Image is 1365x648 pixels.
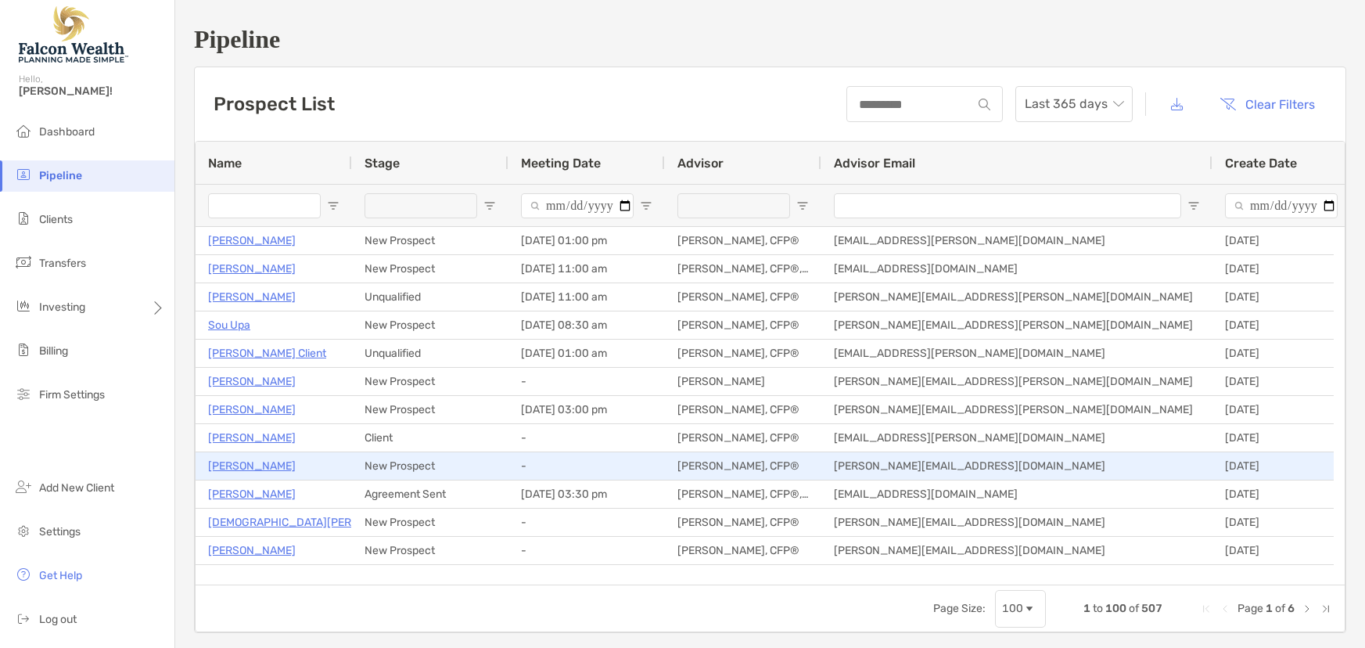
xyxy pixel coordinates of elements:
span: Page [1237,602,1263,615]
img: dashboard icon [14,121,33,140]
a: [PERSON_NAME] [208,484,296,504]
div: - [508,368,665,395]
h1: Pipeline [194,25,1346,54]
div: Page Size [995,590,1046,628]
button: Open Filter Menu [640,200,652,212]
div: [PERSON_NAME], CFP® [665,311,821,339]
div: [DATE] 01:00 pm [508,227,665,254]
a: [PERSON_NAME] [208,541,296,560]
div: [PERSON_NAME][EMAIL_ADDRESS][DOMAIN_NAME] [821,452,1212,480]
div: Unqualified [352,283,508,311]
div: - [508,452,665,480]
span: Investing [39,301,85,314]
div: [PERSON_NAME][EMAIL_ADDRESS][PERSON_NAME][DOMAIN_NAME] [821,283,1212,311]
div: [DATE] 01:00 am [508,340,665,367]
div: [DATE] 08:30 am [508,311,665,339]
a: Sou Upa [208,315,250,335]
div: - [508,509,665,536]
div: New Prospect [352,396,508,423]
div: [PERSON_NAME], CFP® [665,227,821,254]
span: Get Help [39,569,82,582]
img: settings icon [14,521,33,540]
div: [PERSON_NAME][EMAIL_ADDRESS][PERSON_NAME][DOMAIN_NAME] [821,396,1212,423]
div: New Prospect [352,227,508,254]
a: [PERSON_NAME] [208,259,296,279]
div: [DATE] 03:30 pm [508,481,665,508]
p: [PERSON_NAME] [208,456,296,476]
img: pipeline icon [14,165,33,184]
span: Pipeline [39,169,82,182]
div: Page Size: [933,602,986,615]
a: [PERSON_NAME] Client [208,344,326,363]
span: Stage [365,156,400,171]
div: New Prospect [352,452,508,480]
span: 1 [1083,602,1090,615]
img: input icon [979,99,990,110]
div: [EMAIL_ADDRESS][DOMAIN_NAME] [821,255,1212,283]
span: Last 365 days [1025,87,1123,121]
span: Firm Settings [39,388,105,401]
div: [DATE] 11:00 am [508,283,665,311]
div: New Prospect [352,255,508,283]
div: New Prospect [352,565,508,592]
button: Open Filter Menu [1344,200,1356,212]
span: Settings [39,525,81,538]
div: [EMAIL_ADDRESS][PERSON_NAME][DOMAIN_NAME] [821,565,1212,592]
img: firm-settings icon [14,384,33,403]
h3: Prospect List [214,93,335,115]
a: [PERSON_NAME] [208,372,296,391]
input: Name Filter Input [208,193,321,218]
span: Meeting Date [521,156,601,171]
div: Next Page [1301,603,1313,615]
span: to [1093,602,1103,615]
span: Create Date [1225,156,1297,171]
span: Add New Client [39,481,114,495]
img: logout icon [14,609,33,628]
p: [PERSON_NAME] [208,231,296,250]
div: Agreement Sent [352,481,508,508]
span: Billing [39,344,68,358]
div: [EMAIL_ADDRESS][PERSON_NAME][DOMAIN_NAME] [821,424,1212,452]
img: Falcon Wealth Planning Logo [19,6,128,63]
span: 507 [1141,602,1162,615]
div: Last Page [1320,603,1332,615]
button: Open Filter Menu [483,200,496,212]
div: [PERSON_NAME], CFP® [665,452,821,480]
img: billing icon [14,340,33,359]
button: Open Filter Menu [1187,200,1200,212]
a: [PERSON_NAME] [208,569,296,589]
div: [PERSON_NAME], CFP® [665,283,821,311]
div: [PERSON_NAME], CFP® [665,340,821,367]
span: 100 [1105,602,1126,615]
div: [PERSON_NAME], CFP® [665,565,821,592]
input: Create Date Filter Input [1225,193,1338,218]
a: [PERSON_NAME] [208,400,296,419]
a: [PERSON_NAME] [208,428,296,448]
input: Advisor Email Filter Input [834,193,1181,218]
img: investing icon [14,297,33,315]
p: [PERSON_NAME] [208,287,296,307]
button: Open Filter Menu [796,200,809,212]
div: - [508,537,665,564]
span: Advisor [677,156,724,171]
div: [PERSON_NAME][EMAIL_ADDRESS][PERSON_NAME][DOMAIN_NAME] [821,368,1212,395]
div: Unqualified [352,340,508,367]
img: clients icon [14,209,33,228]
span: of [1275,602,1285,615]
div: - [508,424,665,452]
div: [PERSON_NAME], CFP®, CFA® [665,255,821,283]
div: 100 [1002,602,1023,615]
span: [PERSON_NAME]! [19,85,165,98]
img: transfers icon [14,253,33,272]
span: Name [208,156,242,171]
div: Previous Page [1219,603,1231,615]
div: [PERSON_NAME], CFP® [665,537,821,564]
